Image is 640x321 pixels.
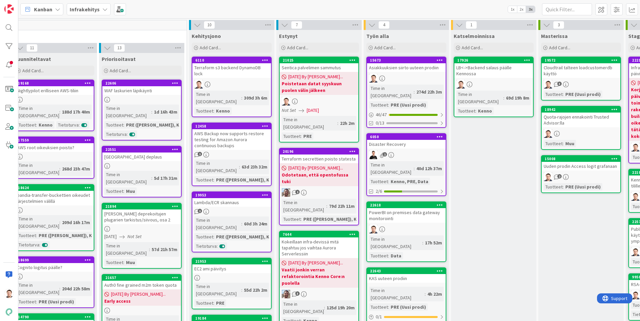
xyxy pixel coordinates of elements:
[214,107,232,115] div: Kenno
[282,97,290,106] img: TG
[15,185,94,191] div: 18624
[301,133,302,140] span: :
[105,275,181,280] div: 21657
[280,97,358,106] div: TG
[338,120,356,127] div: 22h 2m
[192,57,271,78] div: 6110Terraform s3 backend DynamoDB lock
[192,57,271,63] div: 6110
[192,192,271,198] div: 19953
[367,134,446,149] div: 6050Disaster Recovery
[563,183,564,190] span: :
[110,68,131,74] span: Add Card...
[15,137,94,152] div: 17559AWS root oikeuksien poisto?
[302,133,313,140] div: PRE
[367,63,446,72] div: Asiakkuuksien siirto uuteen prodiin
[564,140,576,147] div: Muu
[70,6,100,13] b: Infrakehitys
[59,165,60,172] span: :
[295,190,300,194] span: 1
[104,105,151,119] div: Time in [GEOGRAPHIC_DATA]
[280,290,358,298] div: ET
[564,91,602,98] div: PRE (Uusi prodi)
[283,58,358,63] div: 21025
[327,202,356,210] div: 79d 22h 11m
[366,57,446,128] a: 15673Asiakkuuksien siirto uuteen prodiinTGTime in [GEOGRAPHIC_DATA]:274d 22h 3mTuotteet:PRE (Uusi...
[217,242,218,250] span: :
[192,258,272,309] a: 21953EC2 ami päivitysTime in [GEOGRAPHIC_DATA]:55d 22h 2mTuotteet:PRE
[369,225,378,233] img: TG
[102,80,182,141] a: 22606WAF laskurien läpikäyntiTime in [GEOGRAPHIC_DATA]:1d 16h 43mTuotteet:PRE ([PERSON_NAME]), K....
[369,151,378,159] img: JV
[104,233,117,240] span: [DATE]
[214,176,275,183] div: PRE ([PERSON_NAME]), K...
[542,156,620,170] div: 15008Uuden prodin Access logit grafanaan
[542,156,620,162] div: 15008
[282,107,296,113] i: Not Set
[456,91,503,105] div: Time in [GEOGRAPHIC_DATA]
[541,155,621,193] a: 15008Uuden prodin Access logit grafanaanTGTuotteet:PRE (Uusi prodi)
[389,303,428,311] div: PRE (Uusi prodi)
[17,161,59,176] div: Time in [GEOGRAPHIC_DATA]
[367,134,446,140] div: 6050
[17,215,59,230] div: Time in [GEOGRAPHIC_DATA]
[194,107,213,115] div: Tuotteet
[104,187,123,195] div: Tuotteet
[542,3,592,15] input: Quick Filter...
[79,121,80,129] span: :
[369,287,425,301] div: Time in [GEOGRAPHIC_DATA]
[369,101,388,109] div: Tuotteet
[14,1,30,9] span: Support
[152,108,179,116] div: 1d 16h 43m
[545,107,620,112] div: 18942
[239,163,240,170] span: :
[14,137,94,179] a: 17559AWS root oikeuksien poisto?Time in [GEOGRAPHIC_DATA]:268d 23h 47m
[544,129,552,138] img: TG
[15,257,94,272] div: 18699Cognito logitus päälle?
[542,172,620,181] div: TG
[366,201,446,262] a: 22618PowerBI on premises data gateway monitorointiTGTime in [GEOGRAPHIC_DATA]:17h 52mTuotteet:Data
[280,155,358,163] div: Terraform secrettien poisto statesta
[307,107,319,114] span: [DATE]
[60,219,92,226] div: 209d 16h 17m
[282,266,356,286] b: Vaatii jonkin verran refaktorointia Kenno Core:n puolella
[4,4,14,14] img: Visit kanbanzone.com
[14,80,94,131] a: 19168Nightlypilot erilliseen AWS-tiliinTime in [GEOGRAPHIC_DATA]:188d 17h 40mTuotteet:KennoTietot...
[102,146,182,197] a: 22551[GEOGRAPHIC_DATA] deplausTime in [GEOGRAPHIC_DATA]:5d 17h 31mTuotteet:Muu
[192,192,271,207] div: 19953Lambda/ECR skannaus
[631,143,640,152] img: TG
[544,140,563,147] div: Tuotteet
[192,123,271,129] div: 12458
[14,184,94,251] a: 18624pandia-transfer-buckettien oikeudet järjestelmien välilläTime in [GEOGRAPHIC_DATA]:209d 16h ...
[127,131,128,138] span: :
[557,82,562,86] span: 3
[423,239,444,246] div: 17h 52m
[282,290,290,298] img: ET
[367,208,446,223] div: PowerBI on premises data gateway monitorointi
[544,91,563,98] div: Tuotteet
[542,80,620,89] div: TG
[102,86,181,95] div: WAF laskurien läpikäynti
[462,45,483,51] span: Add Card...
[369,74,378,83] img: TG
[104,242,149,257] div: Time in [GEOGRAPHIC_DATA]
[151,108,152,116] span: :
[367,202,446,223] div: 22618PowerBI on premises data gateway monitorointi
[194,80,203,89] img: TG
[454,57,533,78] div: 17926LB<->Backend salaus päälle Kennossa
[242,220,269,227] div: 60d 3h 24m
[194,216,241,231] div: Time in [GEOGRAPHIC_DATA]
[192,258,271,273] div: 21953EC2 ami päivitys
[192,123,271,150] div: 12458AWS Backup now supports restore testing for Amazon Aurora continuous backups
[563,140,564,147] span: :
[36,298,37,305] span: :
[425,290,426,298] span: :
[279,148,359,225] a: 20196Terraform secrettien poisto statesta[DATE] By [PERSON_NAME]...Odotetaan, että opentofussa tu...
[288,164,343,171] span: [DATE] By [PERSON_NAME]...
[542,57,620,78] div: 19572Cloudtrail talteen loadcustomerdb käyttö
[295,291,300,296] span: 3
[192,123,272,186] a: 12458AWS Backup now supports restore testing for Amazon Aurora continuous backupsTime in [GEOGRAP...
[194,176,213,183] div: Tuotteet
[102,203,181,224] div: 21894[PERSON_NAME] deprekoitujen plugarien tarkistus/siivous, osa 2
[192,191,272,252] a: 19953Lambda/ECR skannausTime in [GEOGRAPHIC_DATA]:60d 3h 24mTuotteet:PRE ([PERSON_NAME]), K...Tie...
[542,107,620,113] div: 18942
